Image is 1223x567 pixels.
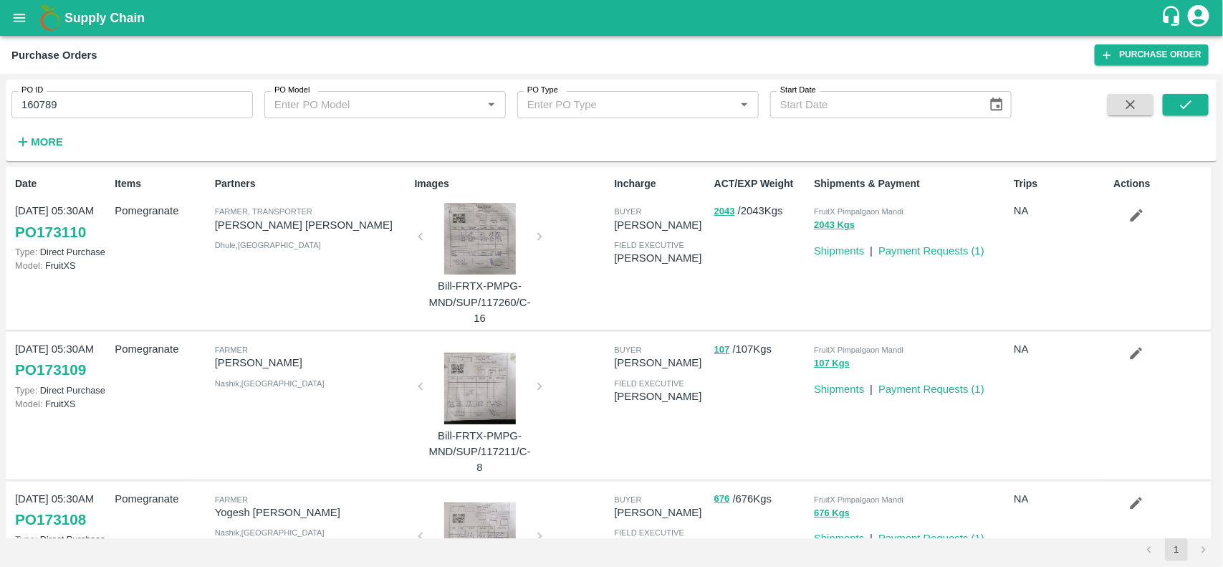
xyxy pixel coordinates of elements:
[15,176,109,191] p: Date
[15,260,42,271] span: Model:
[115,341,208,357] p: Pomegranate
[714,203,808,219] p: / 2043 Kgs
[1014,491,1108,507] p: NA
[614,250,708,266] p: [PERSON_NAME]
[21,85,43,96] label: PO ID
[1186,3,1212,33] div: account of current user
[115,491,208,507] p: Pomegranate
[15,507,86,533] a: PO173108
[614,528,684,537] span: field executive
[614,207,641,216] span: buyer
[814,495,903,504] span: FruitX Pimpalgaon Mandi
[864,237,873,259] div: |
[1114,176,1208,191] p: Actions
[522,95,712,114] input: Enter PO Type
[614,241,684,249] span: field executive
[215,528,325,537] span: Nashik , [GEOGRAPHIC_DATA]
[215,241,321,249] span: Dhule , [GEOGRAPHIC_DATA]
[15,383,109,397] p: Direct Purchase
[215,495,248,504] span: Farmer
[714,491,730,508] button: 676
[864,525,873,546] div: |
[814,346,903,354] span: FruitX Pimpalgaon Mandi
[15,259,109,272] p: FruitXS
[714,341,808,358] p: / 107 Kgs
[1165,538,1188,561] button: page 1
[614,379,684,388] span: field executive
[527,85,558,96] label: PO Type
[15,397,109,411] p: FruitXS
[714,204,735,220] button: 2043
[770,91,977,118] input: Start Date
[814,245,864,257] a: Shipments
[269,95,459,114] input: Enter PO Model
[64,11,145,25] b: Supply Chain
[15,219,86,245] a: PO173110
[814,505,850,522] button: 676 Kgs
[215,217,409,233] p: [PERSON_NAME] [PERSON_NAME]
[814,207,903,216] span: FruitX Pimpalgaon Mandi
[15,245,109,259] p: Direct Purchase
[15,399,42,409] span: Model:
[614,217,708,233] p: [PERSON_NAME]
[780,85,816,96] label: Start Date
[814,383,864,395] a: Shipments
[614,176,708,191] p: Incharge
[64,8,1161,28] a: Supply Chain
[15,203,109,219] p: [DATE] 05:30AM
[36,4,64,32] img: logo
[1014,176,1108,191] p: Trips
[115,203,208,219] p: Pomegranate
[215,176,409,191] p: Partners
[215,355,409,371] p: [PERSON_NAME]
[614,389,708,404] p: [PERSON_NAME]
[878,383,984,395] a: Payment Requests (1)
[1095,44,1209,65] a: Purchase Order
[983,91,1010,118] button: Choose date
[15,341,109,357] p: [DATE] 05:30AM
[215,505,409,520] p: Yogesh [PERSON_NAME]
[426,428,534,476] p: Bill-FRTX-PMPG-MND/SUP/117211/C-8
[714,342,730,358] button: 107
[482,95,501,114] button: Open
[714,176,808,191] p: ACT/EXP Weight
[614,346,641,354] span: buyer
[878,533,984,544] a: Payment Requests (1)
[864,376,873,397] div: |
[215,346,248,354] span: Farmer
[1014,203,1108,219] p: NA
[814,356,850,372] button: 107 Kgs
[614,505,708,520] p: [PERSON_NAME]
[11,130,67,154] button: More
[31,136,63,148] strong: More
[1014,341,1108,357] p: NA
[415,176,609,191] p: Images
[614,355,708,371] p: [PERSON_NAME]
[215,379,325,388] span: Nashik , [GEOGRAPHIC_DATA]
[735,95,754,114] button: Open
[814,217,855,234] button: 2043 Kgs
[15,533,109,546] p: Direct Purchase
[878,245,984,257] a: Payment Requests (1)
[11,46,97,65] div: Purchase Orders
[115,176,208,191] p: Items
[11,91,253,118] input: Enter PO ID
[215,207,312,216] span: Farmer, Transporter
[15,491,109,507] p: [DATE] 05:30AM
[3,1,36,34] button: open drawer
[714,491,808,508] p: / 676 Kgs
[15,247,37,257] span: Type:
[814,533,864,544] a: Shipments
[15,534,37,545] span: Type:
[1161,5,1186,31] div: customer-support
[15,357,86,383] a: PO173109
[426,278,534,326] p: Bill-FRTX-PMPG-MND/SUP/117260/C-16
[614,495,641,504] span: buyer
[274,85,310,96] label: PO Model
[814,176,1008,191] p: Shipments & Payment
[1136,538,1217,561] nav: pagination navigation
[15,385,37,396] span: Type:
